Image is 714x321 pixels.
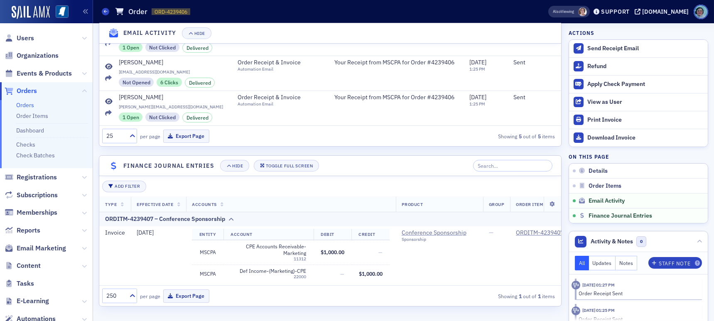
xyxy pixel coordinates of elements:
span: — [378,249,383,255]
div: Activity [572,281,580,289]
div: 1 Open [119,43,143,52]
span: $1,000.00 [359,270,383,277]
span: Order Receipt & Invoice [238,59,313,66]
span: Email Activity [589,197,625,205]
span: Finance Journal Entries [589,212,652,220]
div: 1 Open [119,113,143,122]
span: Users [17,34,34,43]
a: [PERSON_NAME] [119,59,226,66]
th: Account [223,229,314,240]
span: Events & Products [17,69,72,78]
div: [PERSON_NAME] [119,94,163,101]
a: Users [5,34,34,43]
button: Toggle Full Screen [254,160,319,172]
a: ORDITM-4239407 [516,229,564,237]
button: Send Receipt Email [569,40,708,57]
strong: 5 [537,132,542,140]
div: [DOMAIN_NAME] [642,8,689,15]
a: Content [5,261,41,270]
div: Sent [513,59,555,66]
div: Also [553,9,561,14]
h4: Email Activity [123,29,177,38]
div: Staff Note [659,261,690,266]
div: ORDITM-4239407 – Conference Sponsorship [105,215,225,223]
a: Organizations [5,51,59,60]
div: 6 Clicks [157,78,182,87]
a: Order Items [16,112,48,120]
div: Hide [194,31,205,36]
label: per page [140,132,160,140]
a: Memberships [5,208,57,217]
a: Reports [5,226,40,235]
span: 0 [636,236,647,247]
span: Your Receipt from MSCPA for Order #4239406 [334,94,454,101]
div: 25 [106,132,125,140]
a: Events & Products [5,69,72,78]
button: Staff Note [648,257,702,269]
span: Order Item [516,201,543,207]
div: Not Opened [119,78,154,87]
a: Tasks [5,279,34,288]
button: Hide [220,160,249,172]
span: Reports [17,226,40,235]
button: Notes [616,256,637,270]
div: Delivered [185,78,215,88]
span: Effective Date [137,201,173,207]
div: Support [601,8,630,15]
a: SailAMX [12,6,50,19]
div: Send Receipt Email [587,45,704,52]
span: Tasks [17,279,34,288]
a: Orders [5,86,37,96]
span: Viewing [553,9,574,15]
span: Invoice [105,229,125,236]
span: — [340,270,344,277]
span: Group [489,201,505,207]
span: Memberships [17,208,57,217]
input: Search… [473,160,552,172]
span: Lydia Carlisle [578,7,587,16]
span: Accounts [192,201,216,207]
div: 250 [106,292,125,300]
th: Entity [192,229,223,240]
button: Export Page [163,289,209,302]
label: per page [140,292,160,300]
div: Showing out of items [410,132,555,140]
h4: On this page [569,153,708,160]
time: 1:25 PM [469,101,485,107]
span: Orders [17,86,37,96]
div: Apply Check Payment [587,81,704,88]
span: Organizations [17,51,59,60]
time: 8/11/2025 01:25 PM [582,307,615,313]
button: Export Page [163,130,209,142]
button: Add Filter [102,181,146,192]
button: Updates [589,256,616,270]
div: Print Invoice [587,116,704,124]
div: Activity [572,306,580,315]
span: [DATE] [469,59,486,66]
a: Subscriptions [5,191,58,200]
span: Profile [694,5,708,19]
span: Registrations [17,173,57,182]
div: Automation Email [238,101,313,107]
div: Not Clicked [145,43,179,52]
span: Order Items [589,182,621,190]
time: 1:25 PM [469,66,485,72]
span: CPE Accounts Receivable-Marketing [231,243,306,256]
div: View as User [587,98,704,106]
a: Email Marketing [5,244,66,253]
a: Orders [16,101,34,109]
strong: 5 [518,132,523,140]
div: Showing out of items [410,292,555,300]
a: Download Invoice [569,129,708,147]
span: E-Learning [17,296,49,306]
h4: Actions [569,29,594,37]
a: Check Batches [16,152,55,159]
a: Checks [16,141,35,148]
a: Order Receipt & InvoiceAutomation Email [238,94,321,107]
a: View Homepage [50,5,69,20]
span: Activity & Notes [591,237,633,246]
div: Sponsorship [402,237,477,242]
td: MSCPA [192,265,223,282]
span: Content [17,261,41,270]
